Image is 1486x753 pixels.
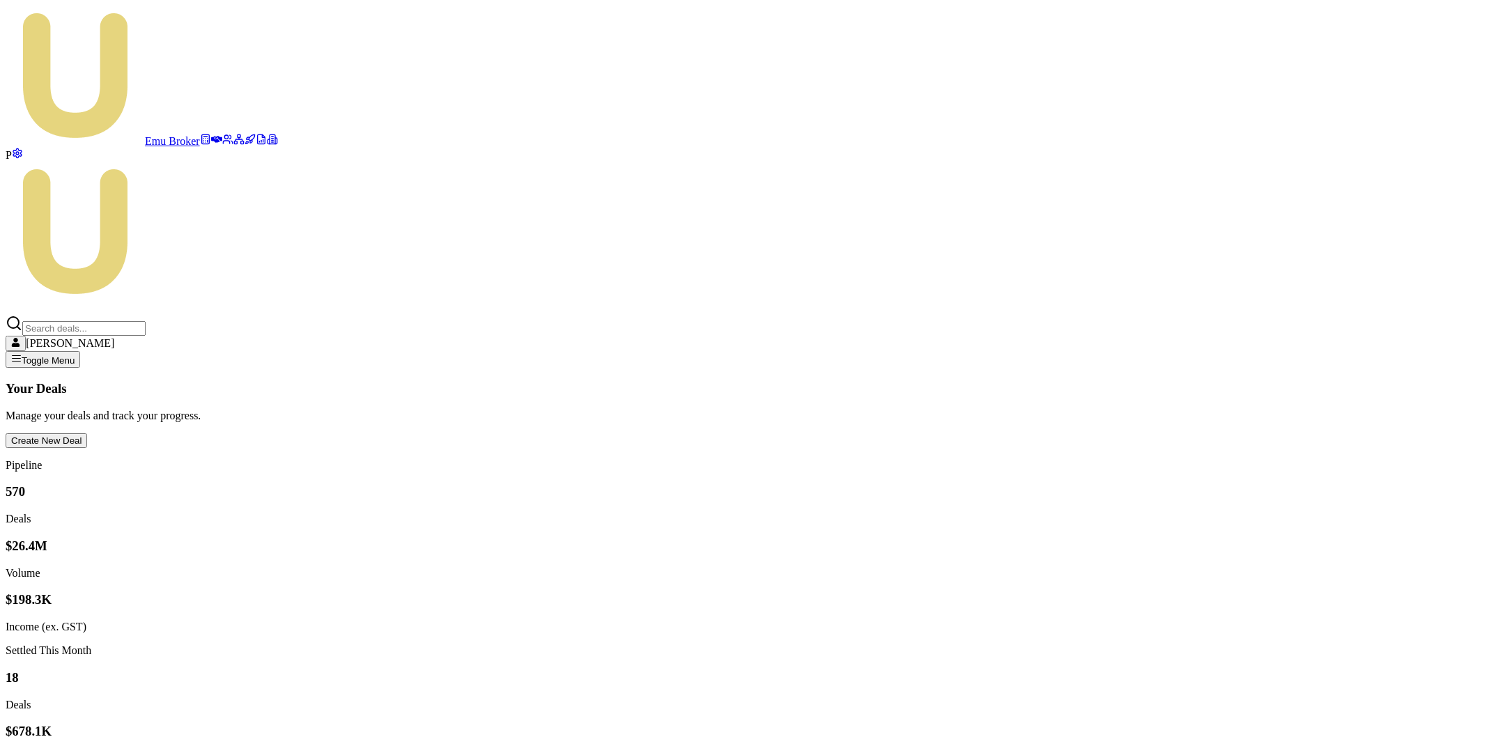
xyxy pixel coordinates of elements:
[6,135,200,147] a: Emu Broker
[26,337,114,349] span: [PERSON_NAME]
[6,699,1480,711] div: Deals
[6,149,12,161] span: P
[6,410,1480,422] p: Manage your deals and track your progress.
[6,484,1480,499] h3: 570
[6,670,1480,685] h3: 18
[6,724,1480,739] h3: $678.1K
[6,162,145,301] img: Emu Money
[6,351,80,368] button: Toggle Menu
[6,621,1480,633] div: Income (ex. GST)
[6,459,1480,472] p: Pipeline
[6,381,1480,396] h3: Your Deals
[145,135,200,147] span: Emu Broker
[22,321,146,336] input: Search deals
[6,644,1480,657] p: Settled This Month
[6,567,1480,580] div: Volume
[6,6,145,145] img: emu-icon-u.png
[6,513,1480,525] div: Deals
[22,355,75,366] span: Toggle Menu
[6,592,1480,607] h3: $198.3K
[6,433,87,448] button: Create New Deal
[6,538,1480,554] h3: $26.4M
[6,434,87,446] a: Create New Deal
